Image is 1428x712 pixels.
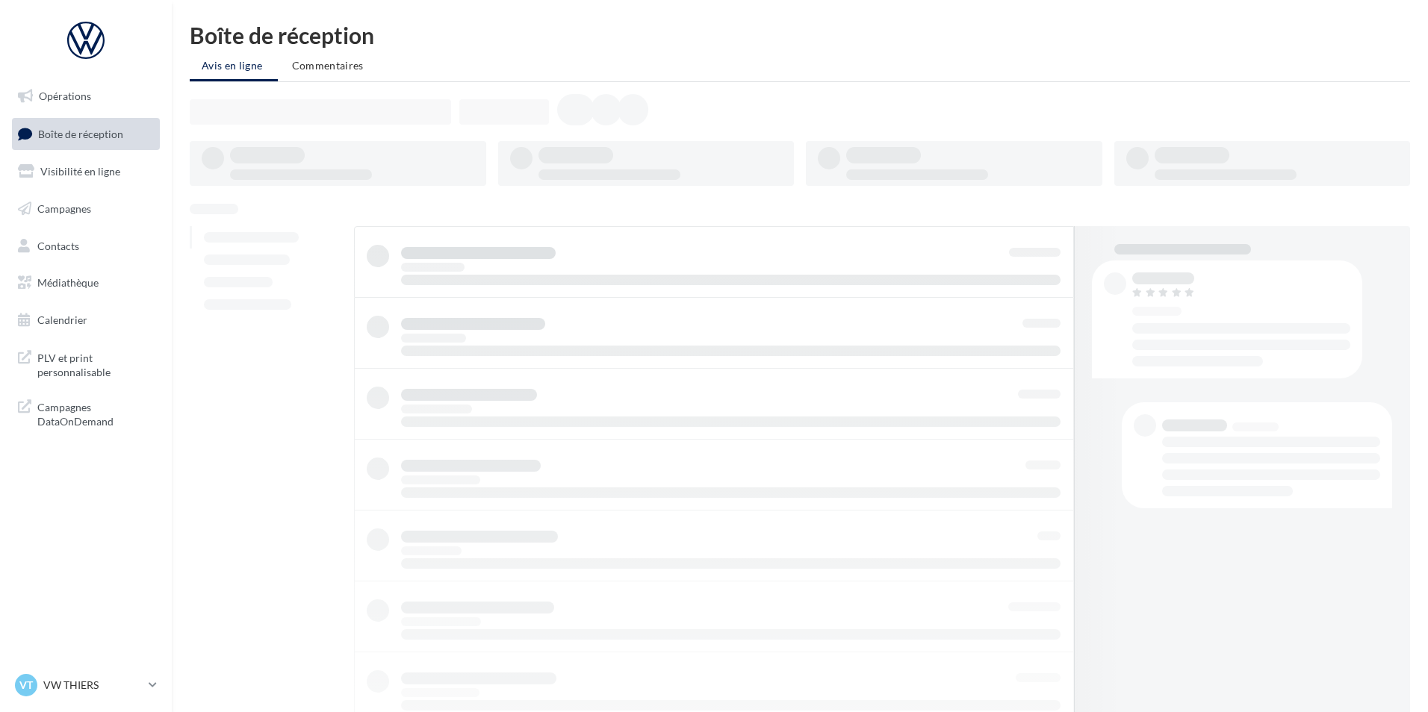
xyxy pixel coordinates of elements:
span: VT [19,678,33,693]
span: Campagnes DataOnDemand [37,397,154,429]
a: Campagnes DataOnDemand [9,391,163,435]
a: VT VW THIERS [12,671,160,699]
a: Médiathèque [9,267,163,299]
span: PLV et print personnalisable [37,348,154,380]
span: Médiathèque [37,276,99,289]
div: Boîte de réception [190,24,1410,46]
span: Calendrier [37,313,87,326]
span: Commentaires [292,59,364,72]
span: Boîte de réception [38,127,123,140]
a: Campagnes [9,193,163,225]
span: Campagnes [37,202,91,215]
a: PLV et print personnalisable [9,342,163,386]
a: Calendrier [9,305,163,336]
a: Boîte de réception [9,118,163,150]
span: Visibilité en ligne [40,165,120,178]
span: Contacts [37,239,79,252]
a: Contacts [9,231,163,262]
a: Visibilité en ligne [9,156,163,187]
p: VW THIERS [43,678,143,693]
a: Opérations [9,81,163,112]
span: Opérations [39,90,91,102]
